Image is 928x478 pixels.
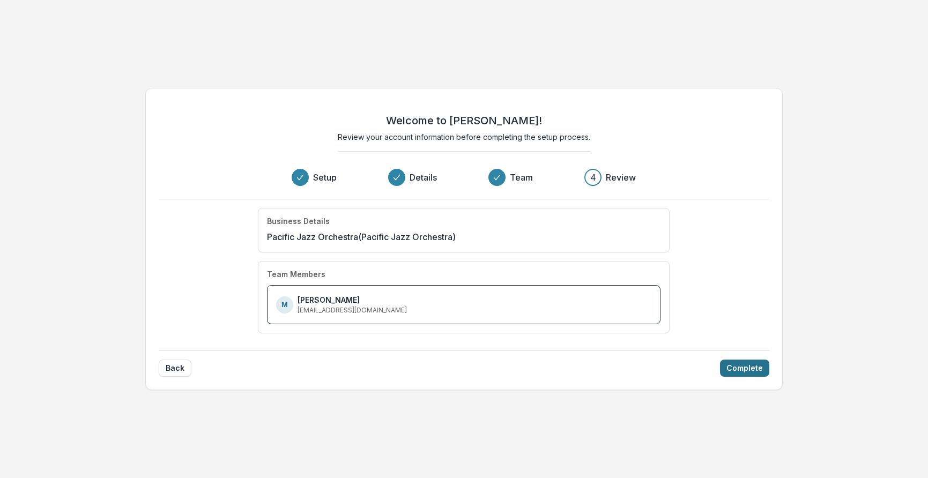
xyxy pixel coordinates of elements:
h3: Review [606,171,636,184]
h3: Details [410,171,437,184]
h4: Business Details [267,217,330,226]
button: Back [159,360,191,377]
p: Pacific Jazz Orchestra (Pacific Jazz Orchestra) [267,230,456,243]
h3: Setup [313,171,337,184]
h2: Welcome to [PERSON_NAME]! [386,114,542,127]
p: [EMAIL_ADDRESS][DOMAIN_NAME] [298,305,407,315]
p: [PERSON_NAME] [298,294,360,305]
button: Complete [720,360,769,377]
p: M [281,300,288,310]
p: Review your account information before completing the setup process. [338,131,590,143]
h4: Team Members [267,270,325,279]
div: 4 [590,171,596,184]
h3: Team [510,171,533,184]
div: Progress [292,169,636,186]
